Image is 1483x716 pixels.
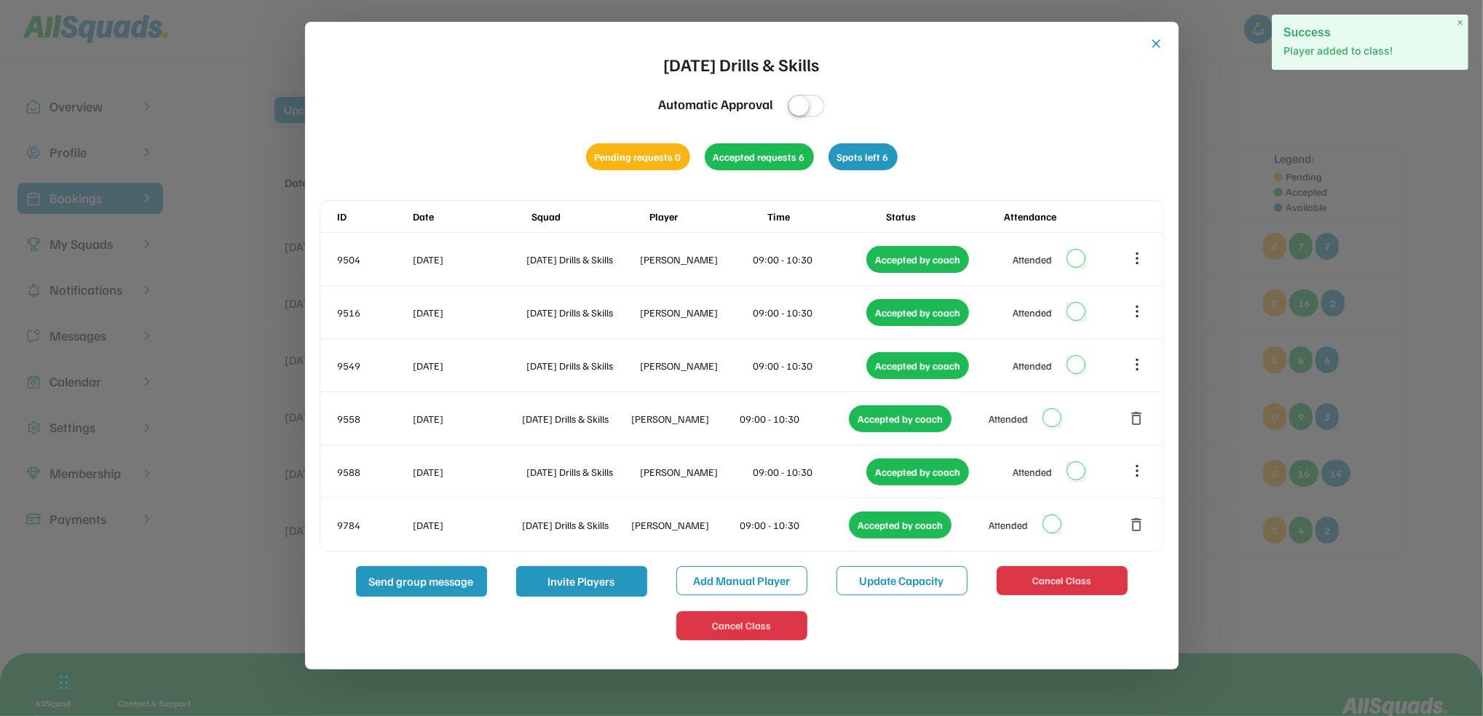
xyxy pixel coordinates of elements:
[631,517,737,533] div: [PERSON_NAME]
[754,464,864,480] div: 09:00 - 10:30
[989,411,1028,426] div: Attended
[526,358,637,373] div: [DATE] Drills & Skills
[414,209,529,224] div: Date
[997,566,1128,595] button: Cancel Class
[754,305,864,320] div: 09:00 - 10:30
[414,464,524,480] div: [DATE]
[866,246,969,273] div: Accepted by coach
[526,252,637,267] div: [DATE] Drills & Skills
[1128,516,1146,533] button: delete
[631,411,737,426] div: [PERSON_NAME]
[664,51,820,77] div: [DATE] Drills & Skills
[526,464,637,480] div: [DATE] Drills & Skills
[338,411,411,426] div: 9558
[414,411,520,426] div: [DATE]
[640,464,751,480] div: [PERSON_NAME]
[1458,17,1463,29] span: ×
[754,252,864,267] div: 09:00 - 10:30
[1013,464,1052,480] div: Attended
[526,305,637,320] div: [DATE] Drills & Skills
[1004,209,1119,224] div: Attendance
[640,252,751,267] div: [PERSON_NAME]
[640,305,751,320] div: [PERSON_NAME]
[356,566,487,597] button: Send group message
[338,209,411,224] div: ID
[705,143,814,170] div: Accepted requests 6
[658,95,773,114] div: Automatic Approval
[849,405,952,432] div: Accepted by coach
[649,209,764,224] div: Player
[1013,358,1052,373] div: Attended
[516,566,647,597] button: Invite Players
[531,209,646,224] div: Squad
[740,411,847,426] div: 09:00 - 10:30
[522,517,628,533] div: [DATE] Drills & Skills
[522,411,628,426] div: [DATE] Drills & Skills
[740,517,847,533] div: 09:00 - 10:30
[338,305,411,320] div: 9516
[414,252,524,267] div: [DATE]
[837,566,968,595] button: Update Capacity
[414,305,524,320] div: [DATE]
[640,358,751,373] div: [PERSON_NAME]
[1284,44,1457,58] p: Player added to class!
[338,252,411,267] div: 9504
[338,464,411,480] div: 9588
[338,517,411,533] div: 9784
[866,352,969,379] div: Accepted by coach
[676,611,807,640] button: Cancel Class
[414,517,520,533] div: [DATE]
[338,358,411,373] div: 9549
[586,143,690,170] div: Pending requests 0
[886,209,1001,224] div: Status
[1013,252,1052,267] div: Attended
[849,512,952,538] div: Accepted by coach
[767,209,882,224] div: Time
[1284,26,1457,39] h2: Success
[1150,36,1164,51] button: close
[1128,410,1146,427] button: delete
[676,566,807,595] button: Add Manual Player
[866,458,969,485] div: Accepted by coach
[414,358,524,373] div: [DATE]
[866,299,969,326] div: Accepted by coach
[989,517,1028,533] div: Attended
[754,358,864,373] div: 09:00 - 10:30
[828,143,898,170] div: Spots left 6
[1013,305,1052,320] div: Attended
